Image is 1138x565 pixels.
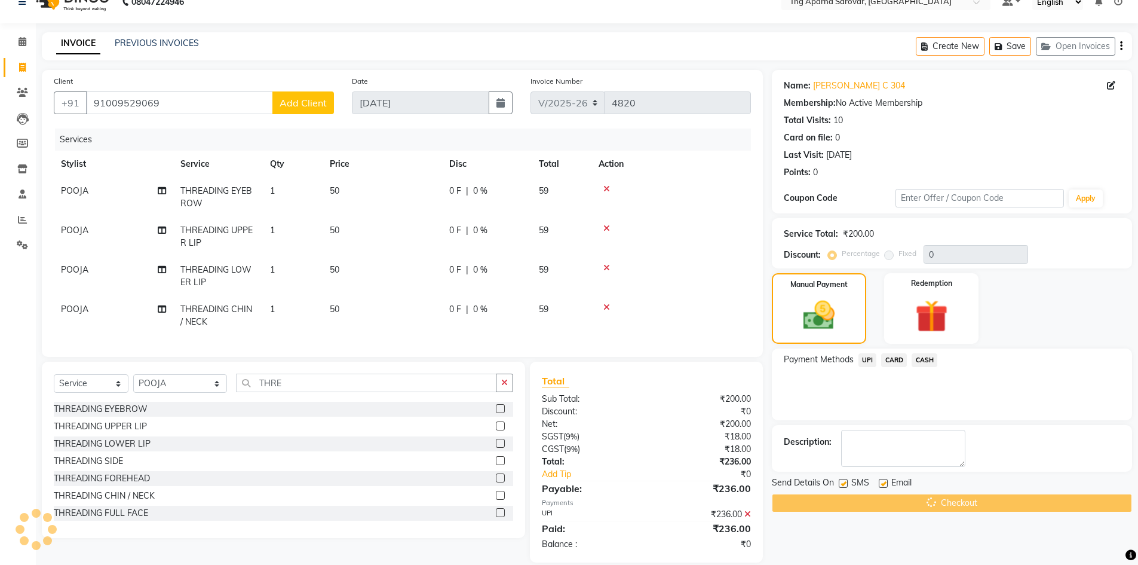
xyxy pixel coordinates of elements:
[180,185,252,209] span: THREADING EYEBROW
[539,225,548,236] span: 59
[270,264,275,275] span: 1
[772,477,834,491] span: Send Details On
[784,114,831,127] div: Total Visits:
[826,149,852,161] div: [DATE]
[473,303,487,316] span: 0 %
[180,264,251,288] span: THREADING LOWER LIP
[881,353,907,367] span: CARD
[533,508,646,521] div: UPI
[466,264,468,276] span: |
[566,432,577,441] span: 9%
[54,151,173,178] th: Stylist
[784,192,896,204] div: Coupon Code
[533,481,646,496] div: Payable:
[115,38,199,48] a: PREVIOUS INVOICES
[784,436,832,448] div: Description:
[61,304,88,314] span: POOJA
[784,249,821,261] div: Discount:
[539,304,548,314] span: 59
[473,264,487,276] span: 0 %
[542,444,564,454] span: CGST
[330,225,339,236] span: 50
[591,151,751,178] th: Action
[442,151,532,178] th: Disc
[530,76,582,87] label: Invoice Number
[646,405,760,418] div: ₹0
[858,353,877,367] span: UPI
[263,151,323,178] th: Qty
[1069,190,1103,207] button: Apply
[352,76,368,87] label: Date
[646,481,760,496] div: ₹236.00
[533,443,646,456] div: ( )
[173,151,263,178] th: Service
[54,438,151,450] div: THREADING LOWER LIP
[784,97,836,109] div: Membership:
[784,353,854,366] span: Payment Methods
[323,151,442,178] th: Price
[449,264,461,276] span: 0 F
[330,304,339,314] span: 50
[55,129,760,151] div: Services
[851,477,869,491] span: SMS
[533,521,646,536] div: Paid:
[646,418,760,430] div: ₹200.00
[646,521,760,536] div: ₹236.00
[86,91,273,114] input: Search by Name/Mobile/Email/Code
[533,405,646,418] div: Discount:
[532,151,591,178] th: Total
[784,149,824,161] div: Last Visit:
[280,97,327,109] span: Add Client
[911,278,952,289] label: Redemption
[646,456,760,468] div: ₹236.00
[665,468,760,481] div: ₹0
[891,477,912,491] span: Email
[646,430,760,443] div: ₹18.00
[466,303,468,316] span: |
[566,444,578,454] span: 9%
[646,393,760,405] div: ₹200.00
[330,264,339,275] span: 50
[916,37,984,56] button: Create New
[473,185,487,197] span: 0 %
[542,431,563,442] span: SGST
[533,393,646,405] div: Sub Total:
[843,228,874,240] div: ₹200.00
[539,264,548,275] span: 59
[54,403,148,416] div: THREADING EYEBROW
[473,224,487,237] span: 0 %
[533,456,646,468] div: Total:
[54,420,147,433] div: THREADING UPPER LIP
[449,224,461,237] span: 0 F
[905,296,958,337] img: _gift.svg
[646,508,760,521] div: ₹236.00
[989,37,1031,56] button: Save
[813,80,905,92] a: [PERSON_NAME] C 304
[898,248,916,259] label: Fixed
[270,225,275,236] span: 1
[272,91,334,114] button: Add Client
[912,353,937,367] span: CASH
[180,304,252,327] span: THREADING CHIN / NECK
[61,264,88,275] span: POOJA
[784,166,811,179] div: Points:
[330,185,339,196] span: 50
[449,185,461,197] span: 0 F
[542,498,750,508] div: Payments
[54,472,150,485] div: THREADING FOREHEAD
[1036,37,1115,56] button: Open Invoices
[466,185,468,197] span: |
[180,225,253,248] span: THREADING UPPER LIP
[449,303,461,316] span: 0 F
[533,430,646,443] div: ( )
[61,225,88,236] span: POOJA
[533,538,646,551] div: Balance :
[793,297,845,334] img: _cash.svg
[236,374,496,392] input: Search or Scan
[56,33,100,54] a: INVOICE
[54,91,87,114] button: +91
[270,304,275,314] span: 1
[533,418,646,430] div: Net:
[54,455,123,468] div: THREADING SIDE
[533,468,665,481] a: Add Tip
